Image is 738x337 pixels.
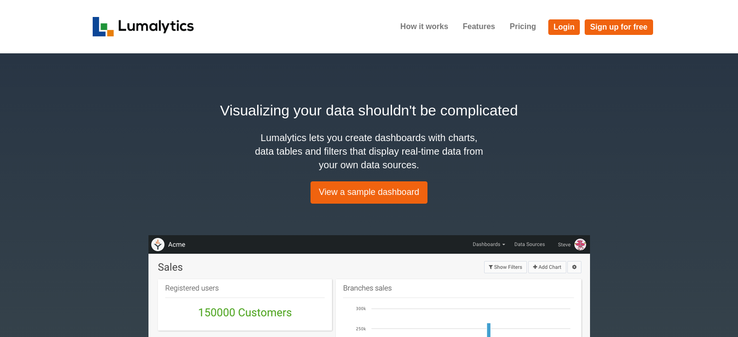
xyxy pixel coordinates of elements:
a: Features [456,15,503,39]
a: How it works [393,15,456,39]
a: Login [548,19,580,35]
a: View a sample dashboard [311,181,427,204]
img: logo_v2-f34f87db3d4d9f5311d6c47995059ad6168825a3e1eb260e01c8041e89355404.png [93,17,194,36]
a: Sign up for free [585,19,653,35]
h2: Visualizing your data shouldn't be complicated [93,99,646,121]
h4: Lumalytics lets you create dashboards with charts, data tables and filters that display real-time... [253,131,486,172]
a: Pricing [502,15,543,39]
